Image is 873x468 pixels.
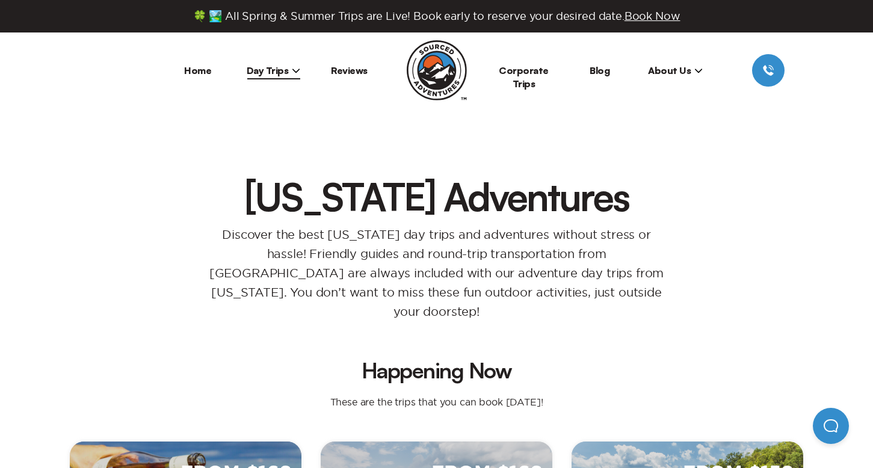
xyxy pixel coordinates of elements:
span: About Us [648,64,703,76]
span: Book Now [625,10,680,22]
p: These are the trips that you can book [DATE]! [318,396,555,408]
h1: [US_STATE] Adventures [60,177,813,215]
iframe: Help Scout Beacon - Open [813,408,849,444]
img: Sourced Adventures company logo [407,40,467,100]
p: Discover the best [US_STATE] day trips and adventures without stress or hassle! Friendly guides a... [196,225,677,321]
span: Day Trips [247,64,301,76]
h2: Happening Now [79,360,794,381]
a: Corporate Trips [499,64,549,90]
span: 🍀 🏞️ All Spring & Summer Trips are Live! Book early to reserve your desired date. [193,10,680,23]
a: Home [184,64,211,76]
a: Reviews [331,64,368,76]
a: Blog [590,64,609,76]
